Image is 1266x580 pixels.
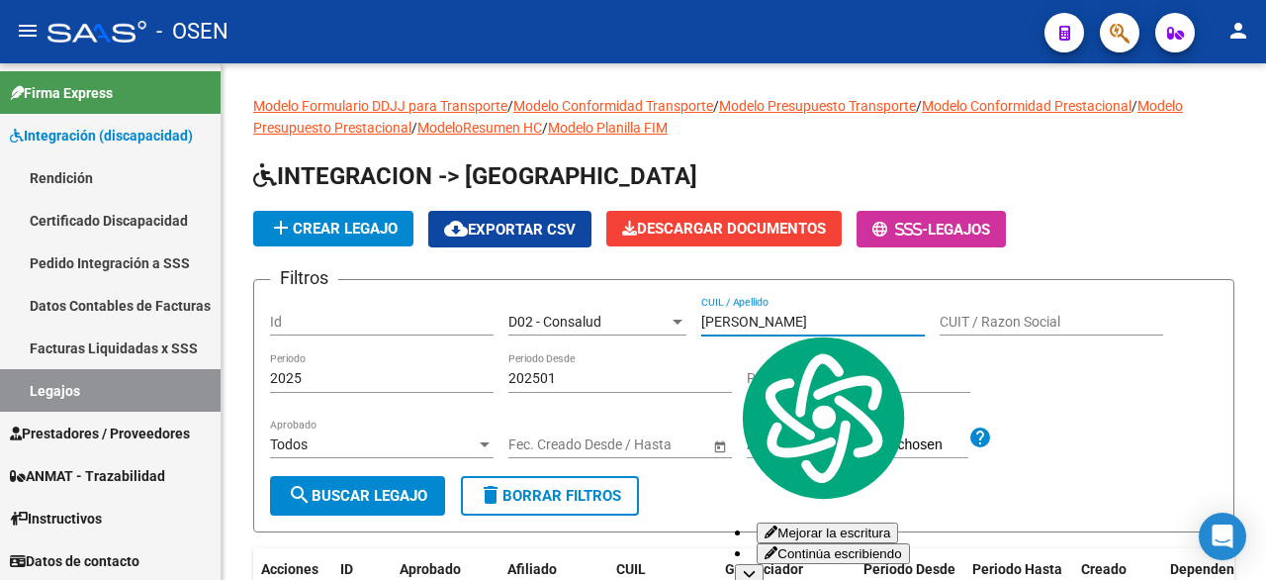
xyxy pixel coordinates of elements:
[725,561,803,577] span: Gerenciador
[928,221,990,239] span: Legajos
[270,264,338,292] h3: Filtros
[10,423,190,444] span: Prestadores / Proveedores
[777,546,901,561] span: Continúa escribiendo
[417,120,542,136] a: ModeloResumen HC
[1199,513,1246,560] div: Open Intercom Messenger
[156,10,228,53] span: - OSEN
[1081,561,1127,577] span: Creado
[1170,561,1253,577] span: Dependencia
[587,436,683,453] input: End date
[606,211,842,246] button: Descargar Documentos
[757,523,898,543] button: Mejorar la escritura
[10,465,165,487] span: ANMAT - Trazabilidad
[10,508,102,530] span: Instructivos
[270,476,445,516] button: Buscar Legajo
[253,162,697,190] span: INTEGRACION -> [GEOGRAPHIC_DATA]
[507,561,557,577] span: Afiliado
[548,120,668,136] a: Modelo Planilla FIM
[269,216,293,240] mat-icon: add
[428,211,591,247] button: Exportar CSV
[340,561,353,577] span: ID
[857,211,1006,247] button: -Legajos
[968,426,992,449] mat-icon: help
[922,98,1131,114] a: Modelo Conformidad Prestacional
[757,543,910,564] button: Continúa escribiendo
[444,221,576,239] span: Exportar CSV
[461,476,639,516] button: Borrar Filtros
[288,483,312,507] mat-icon: search
[479,483,502,507] mat-icon: delete
[855,436,968,454] input: Archivo CSV CUIL
[261,561,318,577] span: Acciones
[709,435,730,456] button: Open calendar
[270,436,308,452] span: Todos
[513,98,713,114] a: Modelo Conformidad Transporte
[777,526,890,540] span: Mejorar la escritura
[10,125,193,146] span: Integración (discapacidad)
[253,98,507,114] a: Modelo Formulario DDJJ para Transporte
[972,561,1062,577] span: Periodo Hasta
[400,561,461,577] span: Aprobado
[253,211,413,246] button: Crear Legajo
[16,19,40,43] mat-icon: menu
[508,314,601,330] span: D02 - Consalud
[508,436,570,453] input: Start date
[10,550,139,572] span: Datos de contacto
[10,82,113,104] span: Firma Express
[288,487,427,505] span: Buscar Legajo
[719,98,916,114] a: Modelo Presupuesto Transporte
[479,487,621,505] span: Borrar Filtros
[444,217,468,241] mat-icon: cloud_download
[872,221,928,239] span: -
[622,220,826,238] span: Descargar Documentos
[616,561,646,577] span: CUIL
[1226,19,1250,43] mat-icon: person
[269,220,398,238] span: Crear Legajo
